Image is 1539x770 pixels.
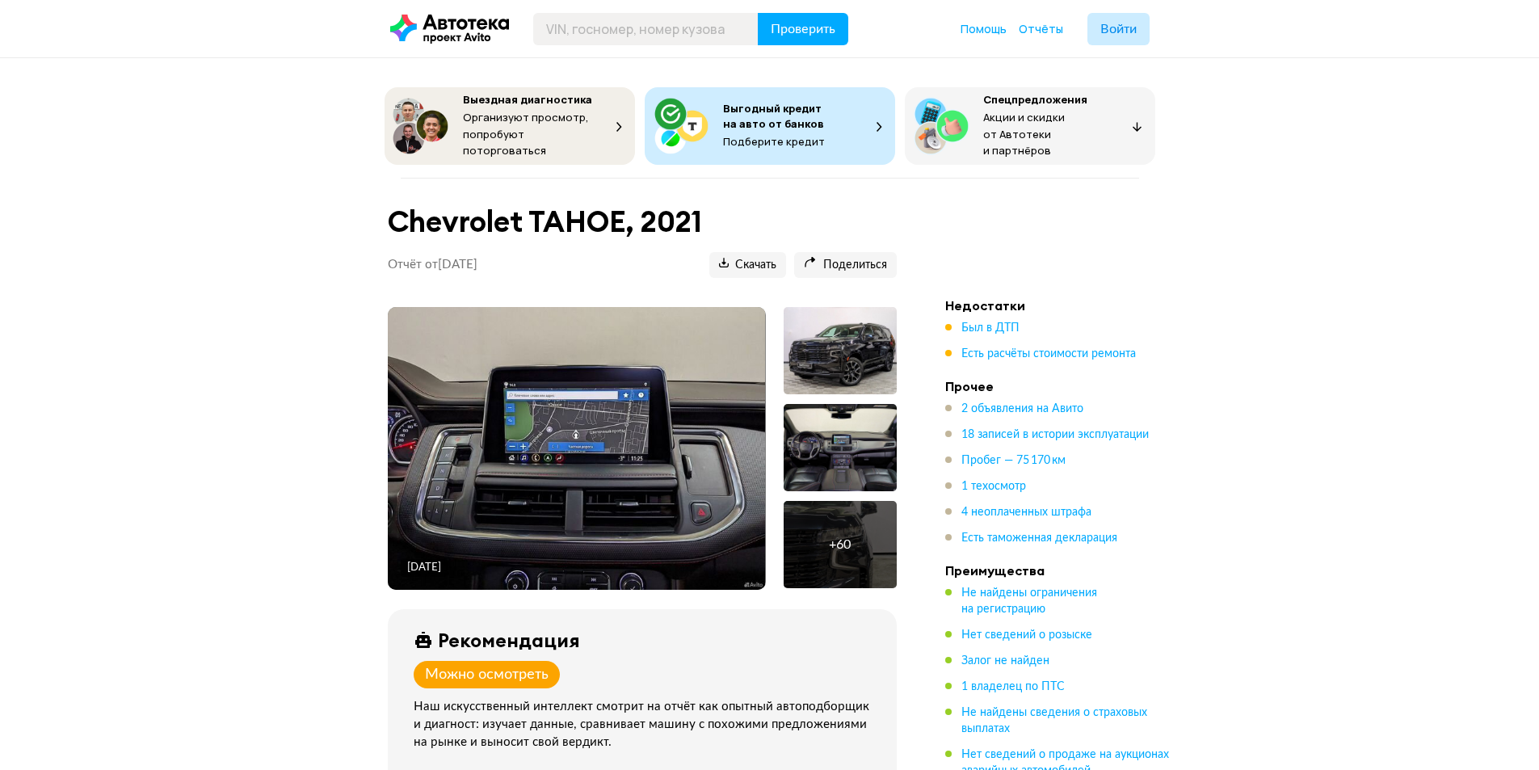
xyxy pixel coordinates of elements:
[961,681,1065,692] span: 1 владелец по ПТС
[961,429,1149,440] span: 18 записей в истории эксплуатации
[961,507,1091,518] span: 4 неоплаченных штрафа
[945,297,1171,313] h4: Недостатки
[983,92,1087,107] span: Спецпредложения
[961,587,1097,615] span: Не найдены ограничения на регистрацию
[961,21,1007,36] span: Помощь
[961,455,1066,466] span: Пробег — 75 170 км
[905,87,1155,165] button: СпецпредложенияАкции и скидки от Автотеки и партнёров
[723,134,825,149] span: Подберите кредит
[794,252,897,278] button: Поделиться
[961,707,1147,734] span: Не найдены сведения о страховых выплатах
[425,666,549,684] div: Можно осмотреть
[709,252,786,278] button: Скачать
[961,481,1026,492] span: 1 техосмотр
[961,532,1117,544] span: Есть таможенная декларация
[829,536,851,553] div: + 60
[533,13,759,45] input: VIN, госномер, номер кузова
[1019,21,1063,37] a: Отчёты
[385,87,635,165] button: Выездная диагностикаОрганизуют просмотр, попробуют поторговаться
[388,257,477,273] p: Отчёт от [DATE]
[463,110,589,158] span: Организуют просмотр, попробуют поторговаться
[388,307,765,590] img: Main car
[438,629,580,651] div: Рекомендация
[945,378,1171,394] h4: Прочее
[758,13,848,45] button: Проверить
[961,322,1020,334] span: Был в ДТП
[983,110,1065,158] span: Акции и скидки от Автотеки и партнёров
[388,204,897,239] h1: Chevrolet TAHOE, 2021
[407,561,441,575] div: [DATE]
[961,655,1049,667] span: Залог не найден
[804,258,887,273] span: Поделиться
[961,21,1007,37] a: Помощь
[771,23,835,36] span: Проверить
[1087,13,1150,45] button: Войти
[1100,23,1137,36] span: Войти
[1019,21,1063,36] span: Отчёты
[961,348,1136,360] span: Есть расчёты стоимости ремонта
[463,92,592,107] span: Выездная диагностика
[414,698,877,751] div: Наш искусственный интеллект смотрит на отчёт как опытный автоподборщик и диагност: изучает данные...
[961,403,1083,414] span: 2 объявления на Авито
[645,87,895,165] button: Выгодный кредит на авто от банковПодберите кредит
[723,101,824,131] span: Выгодный кредит на авто от банков
[945,562,1171,579] h4: Преимущества
[719,258,776,273] span: Скачать
[961,629,1092,641] span: Нет сведений о розыске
